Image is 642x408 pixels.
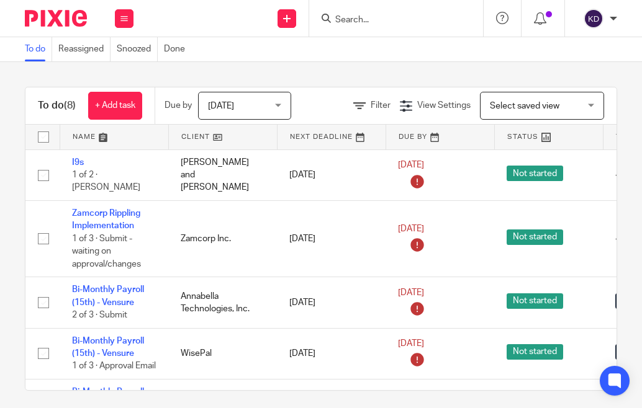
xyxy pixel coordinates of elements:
a: Zamcorp Rippling Implementation [72,209,140,230]
span: Not started [507,229,563,245]
span: Select saved view [490,102,559,110]
span: [DATE] [398,161,424,169]
td: [PERSON_NAME] and [PERSON_NAME] [168,149,277,200]
span: (8) [64,100,76,110]
span: Filter [371,101,391,110]
img: Pixie [25,10,87,27]
span: [DATE] [398,339,424,348]
span: Not started [507,344,563,360]
td: [DATE] [277,328,386,379]
span: Not started [507,293,563,309]
img: svg%3E [584,9,604,29]
a: Snoozed [117,37,158,61]
span: 1 of 3 · Submit - waiting on approval/changes [72,234,141,268]
span: Tags [616,133,637,140]
a: Bi-Monthly Payroll (15th) - Vensure [72,337,144,358]
td: [DATE] [277,277,386,328]
span: 1 of 3 · Approval Email [72,361,156,370]
a: Bi-Monthly Payroll (15th) - Vensure [72,285,144,306]
span: 2 of 3 · Submit [72,311,127,319]
td: WisePal [168,328,277,379]
span: [DATE] [208,102,234,110]
a: Done [164,37,191,61]
span: Not started [507,166,563,181]
span: View Settings [417,101,471,110]
input: Search [334,15,446,26]
span: [DATE] [398,224,424,233]
td: Annabella Technologies, Inc. [168,277,277,328]
h1: To do [38,99,76,112]
p: Due by [165,99,192,112]
a: + Add task [88,92,142,120]
a: To do [25,37,52,61]
span: [DATE] [398,288,424,297]
td: Zamcorp Inc. [168,200,277,277]
td: [DATE] [277,200,386,277]
td: [DATE] [277,149,386,200]
a: Reassigned [58,37,111,61]
a: I9s [72,158,84,167]
span: 1 of 2 · [PERSON_NAME] [72,171,140,192]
